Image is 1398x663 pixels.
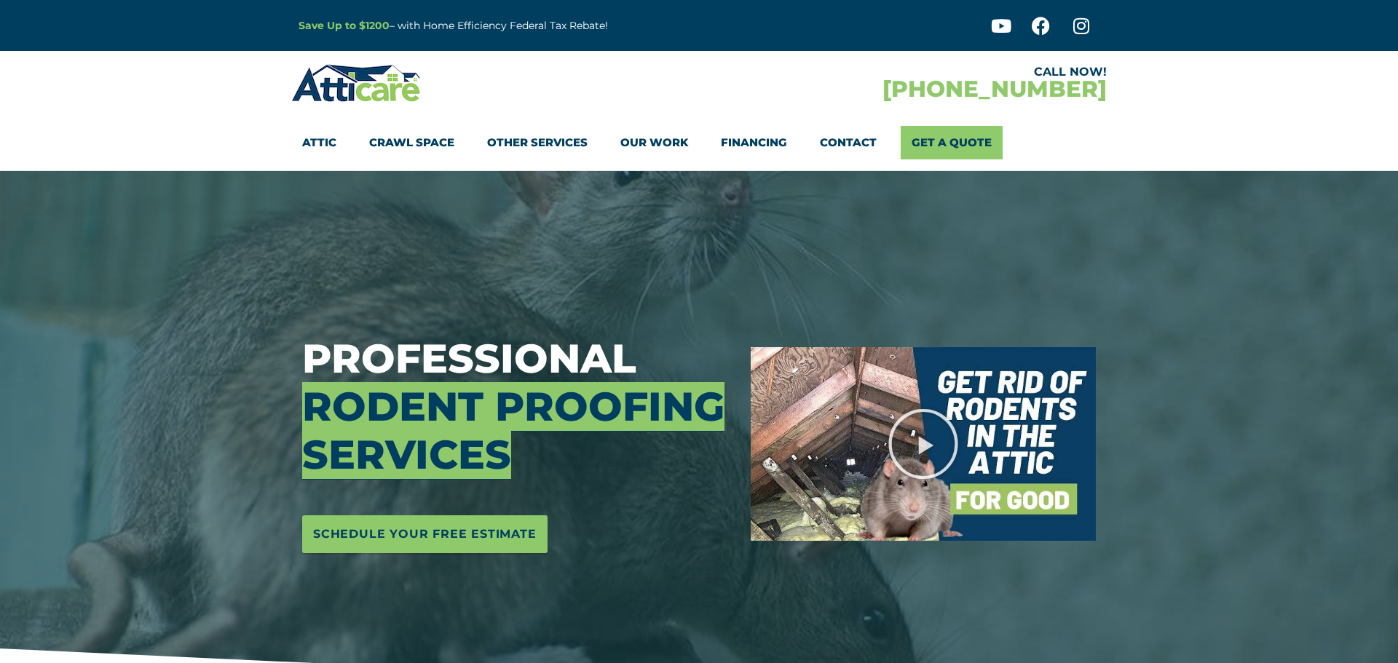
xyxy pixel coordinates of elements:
[721,126,787,159] a: Financing
[302,335,729,479] h3: Professional
[302,515,548,553] a: Schedule Your Free Estimate
[299,19,390,32] a: Save Up to $1200
[620,126,688,159] a: Our Work
[302,126,336,159] a: Attic
[313,523,537,546] span: Schedule Your Free Estimate
[820,126,877,159] a: Contact
[887,408,960,480] div: Play Video
[369,126,454,159] a: Crawl Space
[699,66,1107,78] div: CALL NOW!
[487,126,588,159] a: Other Services
[302,382,724,479] span: Rodent Proofing Services
[901,126,1003,159] a: Get A Quote
[299,17,770,34] p: – with Home Efficiency Federal Tax Rebate!
[302,126,1096,159] nav: Menu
